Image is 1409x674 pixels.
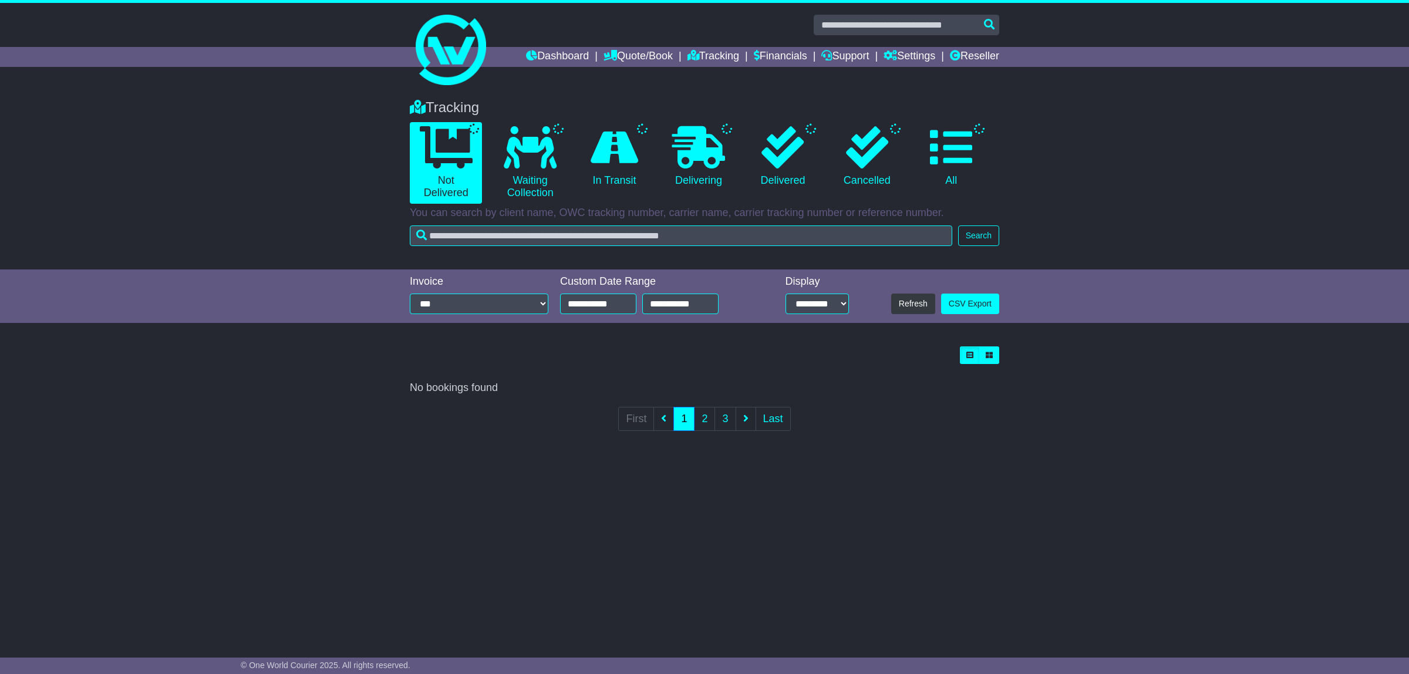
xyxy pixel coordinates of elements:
a: Delivered [747,122,819,191]
a: 1 [673,407,695,431]
div: Invoice [410,275,548,288]
div: Display [786,275,849,288]
span: © One World Courier 2025. All rights reserved. [241,660,410,670]
div: No bookings found [410,382,999,395]
div: Tracking [404,99,1005,116]
a: Tracking [687,47,739,67]
button: Search [958,225,999,246]
div: Custom Date Range [560,275,749,288]
a: Quote/Book [604,47,673,67]
a: 2 [694,407,715,431]
a: In Transit [578,122,650,191]
a: Settings [884,47,935,67]
a: CSV Export [941,294,999,314]
a: All [915,122,987,191]
a: Last [756,407,791,431]
a: Support [821,47,869,67]
a: Financials [754,47,807,67]
a: Delivering [662,122,734,191]
p: You can search by client name, OWC tracking number, carrier name, carrier tracking number or refe... [410,207,999,220]
button: Refresh [891,294,935,314]
a: 3 [714,407,736,431]
a: Dashboard [526,47,589,67]
a: Not Delivered [410,122,482,204]
a: Cancelled [831,122,903,191]
a: Waiting Collection [494,122,566,204]
a: Reseller [950,47,999,67]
